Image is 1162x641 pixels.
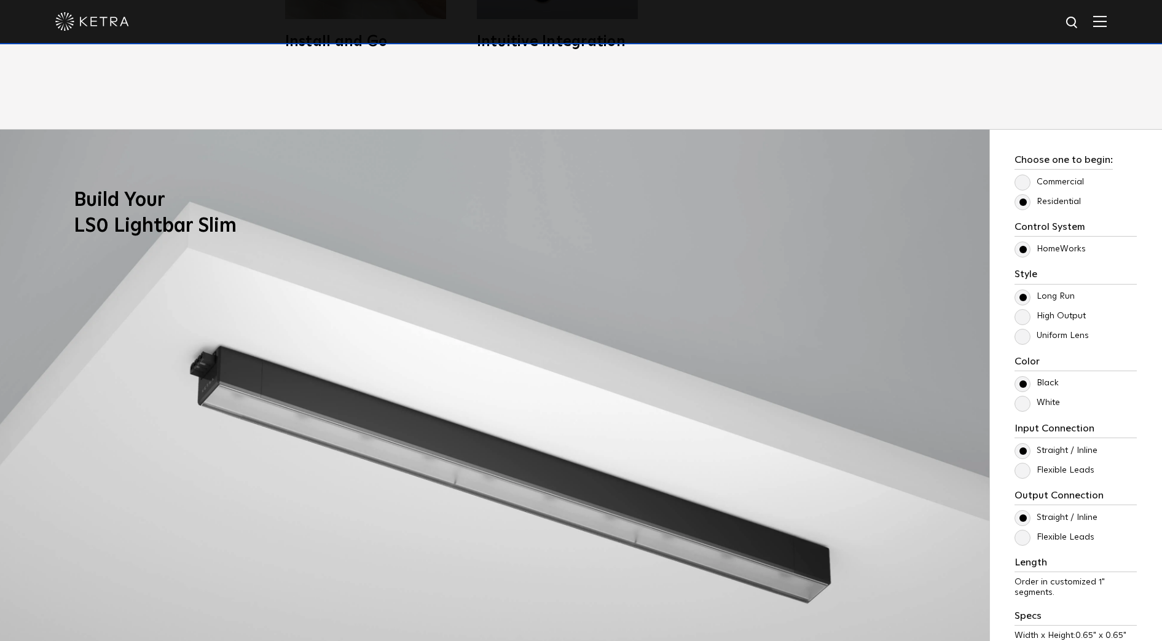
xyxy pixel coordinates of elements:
[1015,154,1113,170] h3: Choose one to begin:
[1015,465,1094,476] label: Flexible Leads
[1015,197,1081,207] label: Residential
[1093,15,1107,27] img: Hamburger%20Nav.svg
[1015,177,1084,187] label: Commercial
[1015,532,1094,543] label: Flexible Leads
[1015,331,1089,341] label: Uniform Lens
[1015,610,1137,626] h3: Specs
[1015,221,1137,237] h3: Control System
[1015,291,1075,302] label: Long Run
[1015,631,1137,641] p: Width x Height:
[1015,423,1137,438] h3: Input Connection
[1015,490,1137,505] h3: Output Connection
[1015,446,1097,456] label: Straight / Inline
[1015,244,1086,254] label: HomeWorks
[1065,15,1080,31] img: search icon
[1015,311,1086,321] label: High Output
[1015,378,1059,388] label: Black
[1015,269,1137,284] h3: Style
[1015,578,1105,597] span: Order in customized 1" segments.
[55,12,129,31] img: ketra-logo-2019-white
[1015,557,1137,572] h3: Length
[1015,513,1097,523] label: Straight / Inline
[1075,631,1126,640] span: 0.65" x 0.65"
[1015,398,1060,408] label: White
[1015,356,1137,371] h3: Color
